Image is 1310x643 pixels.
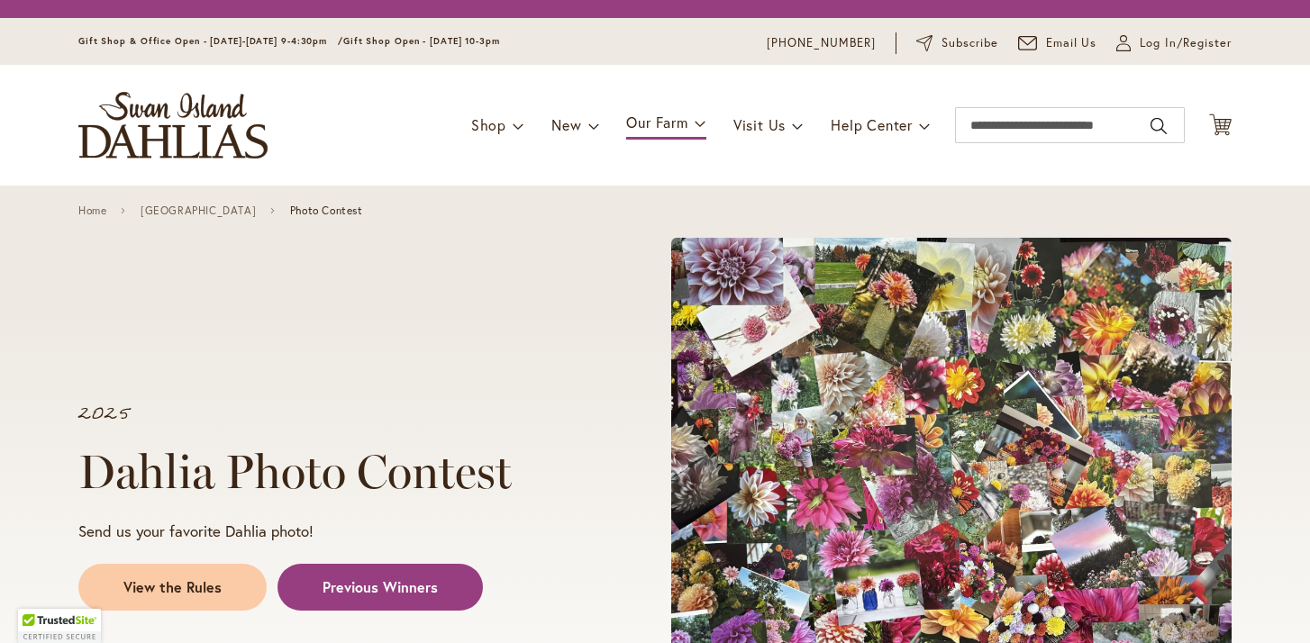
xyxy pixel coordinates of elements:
h1: Dahlia Photo Contest [78,445,603,499]
a: Email Us [1018,34,1097,52]
span: Help Center [831,115,913,134]
p: Send us your favorite Dahlia photo! [78,521,603,542]
a: [PHONE_NUMBER] [767,34,876,52]
a: Home [78,204,106,217]
span: Gift Shop Open - [DATE] 10-3pm [343,35,500,47]
span: Log In/Register [1140,34,1232,52]
a: store logo [78,92,268,158]
div: TrustedSite Certified [18,609,101,643]
span: New [551,115,581,134]
span: Previous Winners [323,577,438,598]
a: Log In/Register [1116,34,1232,52]
span: Our Farm [626,113,687,131]
span: Photo Contest [290,204,363,217]
span: View the Rules [123,577,222,598]
p: 2025 [78,405,603,423]
a: Subscribe [916,34,998,52]
span: Shop [471,115,506,134]
span: Visit Us [733,115,786,134]
span: Subscribe [942,34,998,52]
a: View the Rules [78,564,267,611]
a: Previous Winners [277,564,483,611]
span: Email Us [1046,34,1097,52]
a: [GEOGRAPHIC_DATA] [141,204,256,217]
button: Search [1151,112,1167,140]
span: Gift Shop & Office Open - [DATE]-[DATE] 9-4:30pm / [78,35,343,47]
